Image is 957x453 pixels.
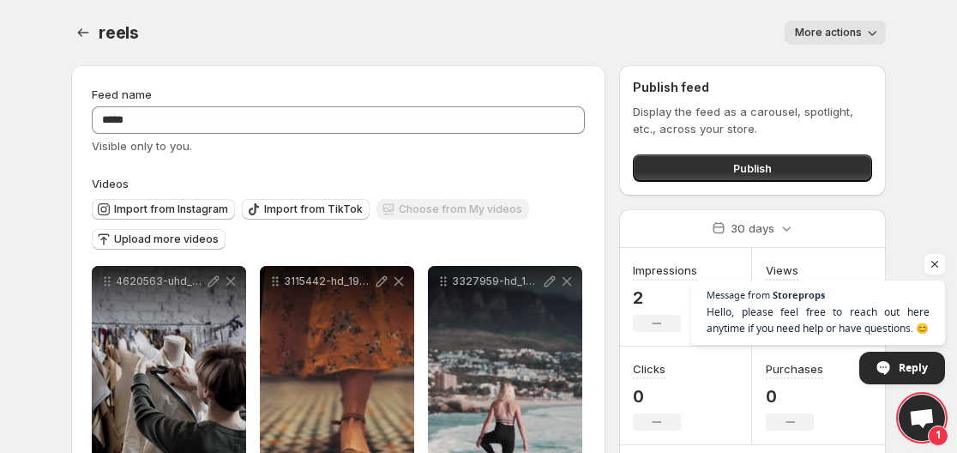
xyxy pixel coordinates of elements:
h3: Clicks [633,360,665,377]
h3: Impressions [633,262,697,279]
span: 1 [928,426,948,446]
span: Visible only to you. [92,139,192,153]
p: 0 [766,386,823,407]
span: Hello, please feel free to reach out here anytime if you need help or have questions. 😊 [707,304,930,336]
button: Import from Instagram [92,199,235,220]
p: 4620563-uhd_2160_4096_25fps [116,275,205,288]
h2: Publish feed [633,79,872,96]
span: Videos [92,177,129,190]
p: Display the feed as a carousel, spotlight, etc., across your store. [633,103,872,137]
button: More actions [785,21,886,45]
p: 2 [633,287,697,308]
span: More actions [795,26,862,39]
span: Feed name [92,88,152,101]
span: Upload more videos [114,233,219,246]
div: Open chat [899,395,945,441]
span: Message from [707,290,770,299]
span: Storeprops [773,290,825,299]
p: 0 [633,386,681,407]
span: Import from TikTok [264,202,363,216]
span: reels [99,22,139,43]
button: Upload more videos [92,229,226,250]
span: Publish [733,160,772,177]
p: 30 days [731,220,774,237]
p: 3115442-hd_1920_1080_24fps [284,275,373,288]
span: Import from Instagram [114,202,228,216]
span: Reply [899,353,928,383]
button: Settings [71,21,95,45]
button: Publish [633,154,872,182]
button: Import from TikTok [242,199,370,220]
h3: Views [766,262,798,279]
p: 3327959-hd_1920_1080_24fps [452,275,541,288]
